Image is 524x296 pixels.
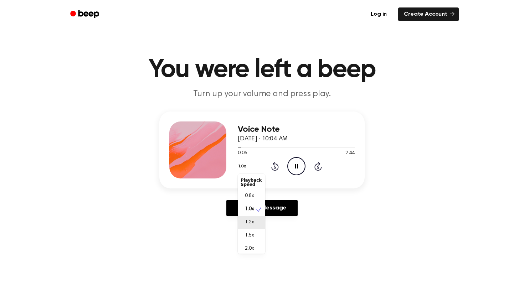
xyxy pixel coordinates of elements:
button: 1.0x [238,160,248,172]
span: 2.0x [245,245,254,253]
span: 0.8x [245,192,254,200]
span: 1.0x [245,206,254,213]
span: 1.2x [245,219,254,226]
span: 1.5x [245,232,254,239]
div: Playback Speed [238,175,265,189]
div: 1.0x [238,174,265,254]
